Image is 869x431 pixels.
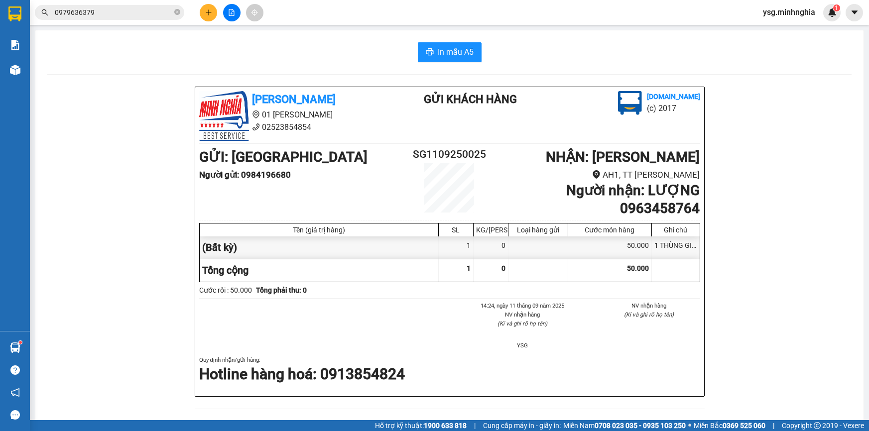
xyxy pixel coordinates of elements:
[835,4,838,11] span: 1
[8,6,21,21] img: logo-vxr
[566,182,700,216] b: Người nhận : LƯỢNG 0963458764
[202,226,436,234] div: Tên (giá trị hàng)
[174,8,180,17] span: close-circle
[846,4,863,21] button: caret-down
[618,91,642,115] img: logo.jpg
[199,170,291,180] b: Người gửi : 0984196680
[174,9,180,15] span: close-circle
[472,310,574,319] li: NV nhận hàng
[199,121,384,133] li: 02523854854
[773,420,774,431] span: |
[647,93,700,101] b: [DOMAIN_NAME]
[501,264,505,272] span: 0
[55,7,172,18] input: Tìm tên, số ĐT hoặc mã đơn
[10,40,20,50] img: solution-icon
[497,320,547,327] i: (Kí và ghi rõ họ tên)
[563,420,686,431] span: Miền Nam
[592,170,601,179] span: environment
[439,236,474,259] div: 1
[228,9,235,16] span: file-add
[546,149,700,165] b: NHẬN : [PERSON_NAME]
[10,388,20,397] span: notification
[251,9,258,16] span: aim
[511,226,565,234] div: Loại hàng gửi
[200,4,217,21] button: plus
[438,46,474,58] span: In mẫu A5
[850,8,859,17] span: caret-down
[472,341,574,350] li: YSG
[723,422,765,430] strong: 0369 525 060
[10,410,20,420] span: message
[424,422,467,430] strong: 1900 633 818
[252,110,260,118] span: environment
[424,93,517,106] b: Gửi khách hàng
[10,65,20,75] img: warehouse-icon
[199,108,384,121] li: 01 [PERSON_NAME]
[688,424,691,428] span: ⚪️
[483,420,561,431] span: Cung cấp máy in - giấy in:
[476,226,505,234] div: KG/[PERSON_NAME]
[568,236,652,259] div: 50.000
[199,355,700,385] div: Quy định nhận/gửi hàng :
[595,422,686,430] strong: 0708 023 035 - 0935 103 250
[441,226,471,234] div: SL
[199,365,405,383] strong: Hotline hàng hoá: 0913854824
[375,420,467,431] span: Hỗ trợ kỹ thuật:
[200,236,439,259] div: (Bất kỳ)
[252,123,260,131] span: phone
[10,365,20,375] span: question-circle
[624,311,674,318] i: (Kí và ghi rõ họ tên)
[41,9,48,16] span: search
[19,341,22,344] sup: 1
[571,226,649,234] div: Cước món hàng
[246,4,263,21] button: aim
[627,264,649,272] span: 50.000
[252,93,336,106] b: [PERSON_NAME]
[426,48,434,57] span: printer
[472,301,574,310] li: 14:24, ngày 11 tháng 09 năm 2025
[828,8,837,17] img: icon-new-feature
[199,91,249,141] img: logo.jpg
[654,226,697,234] div: Ghi chú
[199,149,368,165] b: GỬI : [GEOGRAPHIC_DATA]
[199,285,252,296] div: Cước rồi : 50.000
[474,420,476,431] span: |
[10,342,20,353] img: warehouse-icon
[256,286,307,294] b: Tổng phải thu: 0
[202,264,248,276] span: Tổng cộng
[223,4,241,21] button: file-add
[694,420,765,431] span: Miền Bắc
[647,102,700,114] li: (c) 2017
[408,146,492,163] h2: SG1109250025
[205,9,212,16] span: plus
[467,264,471,272] span: 1
[491,168,700,182] li: AH1, TT [PERSON_NAME]
[755,6,823,18] span: ysg.minhnghia
[652,236,700,259] div: 1 THÙNG GIẤY THUỐC NƯỚC
[418,42,482,62] button: printerIn mẫu A5
[814,422,821,429] span: copyright
[598,301,700,310] li: NV nhận hàng
[833,4,840,11] sup: 1
[474,236,508,259] div: 0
